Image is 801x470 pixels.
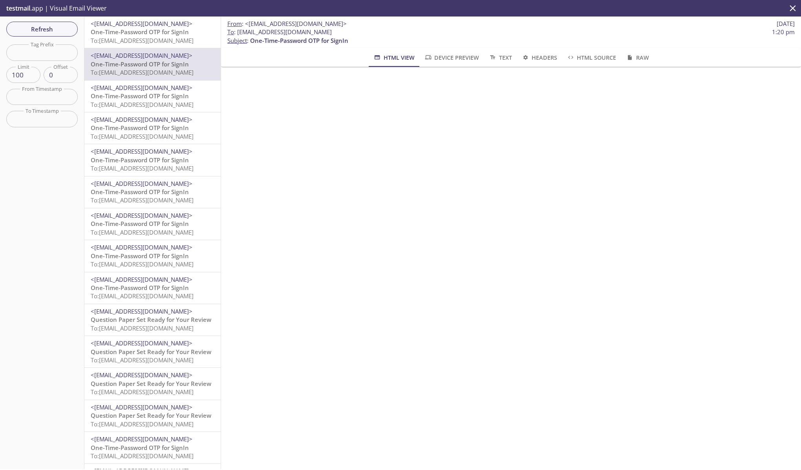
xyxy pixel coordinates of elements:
[91,403,192,411] span: <[EMAIL_ADDRESS][DOMAIN_NAME]>
[91,124,189,132] span: One-Time-Password OTP for SignIn
[227,28,795,45] p: :
[84,432,221,463] div: <[EMAIL_ADDRESS][DOMAIN_NAME]>One-Time-Password OTP for SignInTo:[EMAIL_ADDRESS][DOMAIN_NAME]
[91,188,189,196] span: One-Time-Password OTP for SignIn
[91,156,189,164] span: One-Time-Password OTP for SignIn
[91,356,194,364] span: To: [EMAIL_ADDRESS][DOMAIN_NAME]
[84,400,221,431] div: <[EMAIL_ADDRESS][DOMAIN_NAME]>Question Paper Set Ready for Your ReviewTo:[EMAIL_ADDRESS][DOMAIN_N...
[91,380,211,387] span: Question Paper Set Ready for Your Review
[84,176,221,208] div: <[EMAIL_ADDRESS][DOMAIN_NAME]>One-Time-Password OTP for SignInTo:[EMAIL_ADDRESS][DOMAIN_NAME]
[91,284,189,292] span: One-Time-Password OTP for SignIn
[91,228,194,236] span: To: [EMAIL_ADDRESS][DOMAIN_NAME]
[91,452,194,460] span: To: [EMAIL_ADDRESS][DOMAIN_NAME]
[84,368,221,399] div: <[EMAIL_ADDRESS][DOMAIN_NAME]>Question Paper Set Ready for Your ReviewTo:[EMAIL_ADDRESS][DOMAIN_N...
[91,339,192,347] span: <[EMAIL_ADDRESS][DOMAIN_NAME]>
[91,211,192,219] span: <[EMAIL_ADDRESS][DOMAIN_NAME]>
[625,53,649,62] span: Raw
[91,132,194,140] span: To: [EMAIL_ADDRESS][DOMAIN_NAME]
[6,4,30,13] span: testmail
[227,28,332,36] span: : [EMAIL_ADDRESS][DOMAIN_NAME]
[91,220,189,228] span: One-Time-Password OTP for SignIn
[91,68,194,76] span: To: [EMAIL_ADDRESS][DOMAIN_NAME]
[488,53,512,62] span: Text
[91,116,192,123] span: <[EMAIL_ADDRESS][DOMAIN_NAME]>
[84,81,221,112] div: <[EMAIL_ADDRESS][DOMAIN_NAME]>One-Time-Password OTP for SignInTo:[EMAIL_ADDRESS][DOMAIN_NAME]
[91,20,192,28] span: <[EMAIL_ADDRESS][DOMAIN_NAME]>
[84,272,221,304] div: <[EMAIL_ADDRESS][DOMAIN_NAME]>One-Time-Password OTP for SignInTo:[EMAIL_ADDRESS][DOMAIN_NAME]
[227,20,242,28] span: From
[424,53,479,62] span: Device Preview
[84,240,221,272] div: <[EMAIL_ADDRESS][DOMAIN_NAME]>One-Time-Password OTP for SignInTo:[EMAIL_ADDRESS][DOMAIN_NAME]
[84,304,221,336] div: <[EMAIL_ADDRESS][DOMAIN_NAME]>Question Paper Set Ready for Your ReviewTo:[EMAIL_ADDRESS][DOMAIN_N...
[91,411,211,419] span: Question Paper Set Ready for Your Review
[91,292,194,300] span: To: [EMAIL_ADDRESS][DOMAIN_NAME]
[84,336,221,367] div: <[EMAIL_ADDRESS][DOMAIN_NAME]>Question Paper Set Ready for Your ReviewTo:[EMAIL_ADDRESS][DOMAIN_N...
[84,144,221,176] div: <[EMAIL_ADDRESS][DOMAIN_NAME]>One-Time-Password OTP for SignInTo:[EMAIL_ADDRESS][DOMAIN_NAME]
[227,20,347,28] span: :
[84,208,221,240] div: <[EMAIL_ADDRESS][DOMAIN_NAME]>One-Time-Password OTP for SignInTo:[EMAIL_ADDRESS][DOMAIN_NAME]
[84,17,221,48] div: <[EMAIL_ADDRESS][DOMAIN_NAME]>One-Time-Password OTP for SignInTo:[EMAIL_ADDRESS][DOMAIN_NAME]
[91,28,189,36] span: One-Time-Password OTP for SignIn
[227,28,234,36] span: To
[373,53,414,62] span: HTML View
[91,243,192,251] span: <[EMAIL_ADDRESS][DOMAIN_NAME]>
[91,92,189,100] span: One-Time-Password OTP for SignIn
[91,180,192,187] span: <[EMAIL_ADDRESS][DOMAIN_NAME]>
[13,24,71,34] span: Refresh
[91,307,192,315] span: <[EMAIL_ADDRESS][DOMAIN_NAME]>
[567,53,616,62] span: HTML Source
[84,112,221,144] div: <[EMAIL_ADDRESS][DOMAIN_NAME]>One-Time-Password OTP for SignInTo:[EMAIL_ADDRESS][DOMAIN_NAME]
[91,84,192,92] span: <[EMAIL_ADDRESS][DOMAIN_NAME]>
[250,37,348,44] span: One-Time-Password OTP for SignIn
[91,435,192,443] span: <[EMAIL_ADDRESS][DOMAIN_NAME]>
[91,388,194,396] span: To: [EMAIL_ADDRESS][DOMAIN_NAME]
[91,420,194,428] span: To: [EMAIL_ADDRESS][DOMAIN_NAME]
[227,37,247,44] span: Subject
[91,60,189,68] span: One-Time-Password OTP for SignIn
[772,28,795,36] span: 1:20 pm
[91,260,194,268] span: To: [EMAIL_ADDRESS][DOMAIN_NAME]
[84,48,221,80] div: <[EMAIL_ADDRESS][DOMAIN_NAME]>One-Time-Password OTP for SignInTo:[EMAIL_ADDRESS][DOMAIN_NAME]
[245,20,347,28] span: <[EMAIL_ADDRESS][DOMAIN_NAME]>
[91,51,192,59] span: <[EMAIL_ADDRESS][DOMAIN_NAME]>
[91,147,192,155] span: <[EMAIL_ADDRESS][DOMAIN_NAME]>
[91,371,192,379] span: <[EMAIL_ADDRESS][DOMAIN_NAME]>
[91,252,189,260] span: One-Time-Password OTP for SignIn
[91,101,194,108] span: To: [EMAIL_ADDRESS][DOMAIN_NAME]
[91,275,192,283] span: <[EMAIL_ADDRESS][DOMAIN_NAME]>
[777,20,795,28] span: [DATE]
[91,348,211,356] span: Question Paper Set Ready for Your Review
[91,324,194,332] span: To: [EMAIL_ADDRESS][DOMAIN_NAME]
[91,164,194,172] span: To: [EMAIL_ADDRESS][DOMAIN_NAME]
[6,22,78,37] button: Refresh
[521,53,557,62] span: Headers
[91,444,189,452] span: One-Time-Password OTP for SignIn
[91,316,211,323] span: Question Paper Set Ready for Your Review
[91,196,194,204] span: To: [EMAIL_ADDRESS][DOMAIN_NAME]
[91,37,194,44] span: To: [EMAIL_ADDRESS][DOMAIN_NAME]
